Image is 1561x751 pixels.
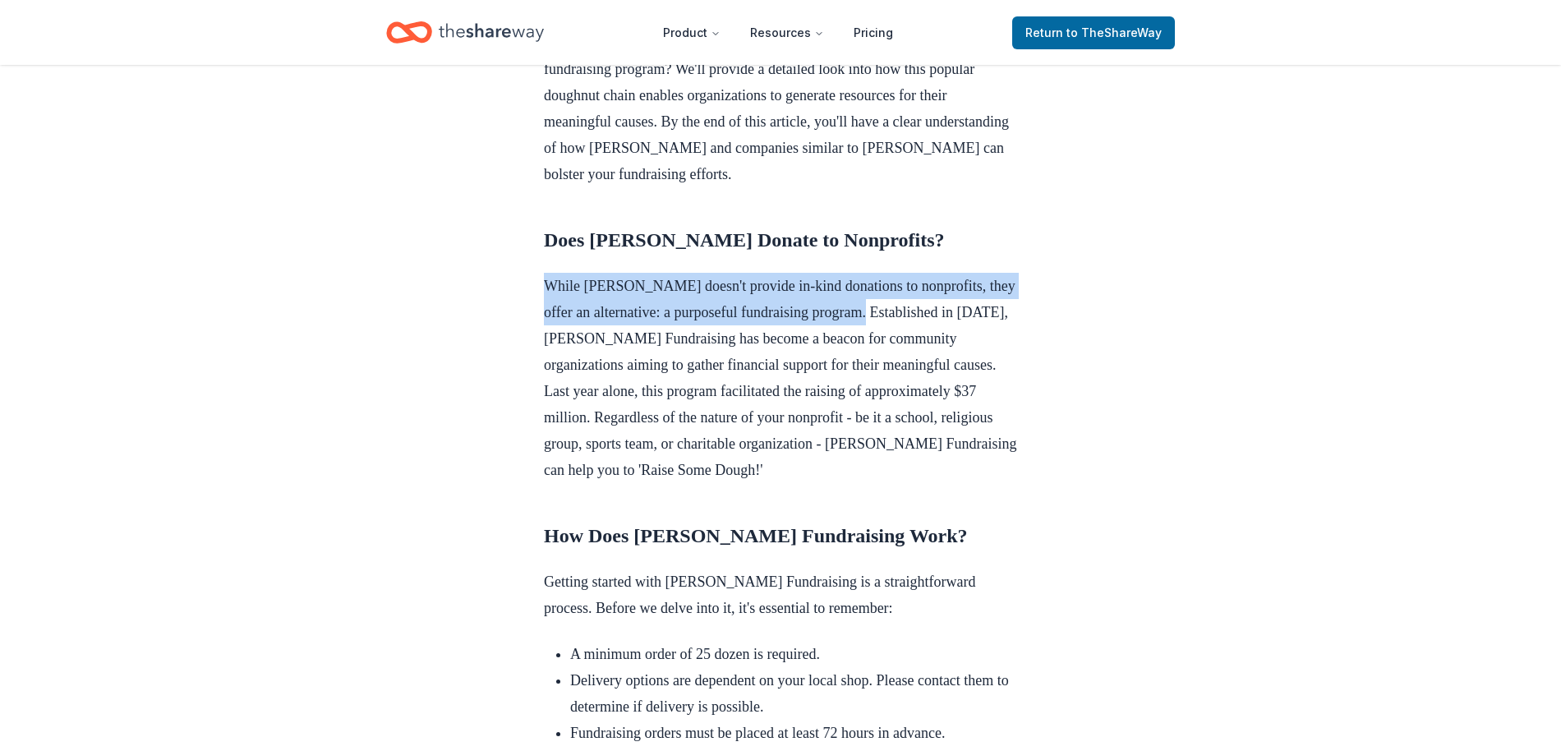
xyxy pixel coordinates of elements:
[544,273,1017,483] p: While [PERSON_NAME] doesn't provide in-kind donations to nonprofits, they offer an alternative: a...
[386,13,544,52] a: Home
[650,13,906,52] nav: Main
[570,720,1017,746] li: Fundraising orders must be placed at least 72 hours in advance.
[737,16,837,49] button: Resources
[570,667,1017,720] li: Delivery options are dependent on your local shop. Please contact them to determine if delivery i...
[570,641,1017,667] li: A minimum order of 25 dozen is required.
[1066,25,1162,39] span: to TheShareWay
[544,569,1017,621] p: Getting started with [PERSON_NAME] Fundraising is a straightforward process. Before we delve into...
[650,16,734,49] button: Product
[840,16,906,49] a: Pricing
[1012,16,1175,49] a: Returnto TheShareWay
[544,227,1017,253] h2: Does [PERSON_NAME] Donate to Nonprofits?
[544,3,1017,187] p: You've undoubtedly heard of [PERSON_NAME], the popular doughnut chain, but did you know that they...
[1025,23,1162,43] span: Return
[544,523,1017,549] h2: How Does [PERSON_NAME] Fundraising Work?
